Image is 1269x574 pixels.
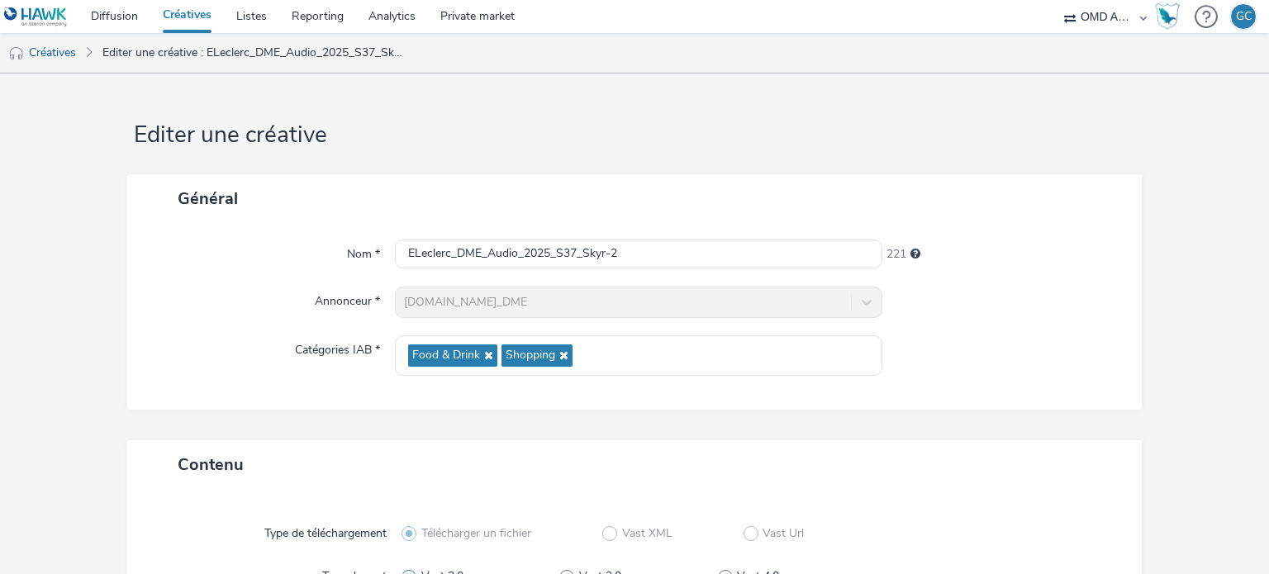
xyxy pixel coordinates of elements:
[288,335,387,358] label: Catégories IAB *
[622,525,673,542] span: Vast XML
[395,240,882,268] input: Nom
[94,33,411,73] a: Editer une créative : ELeclerc_DME_Audio_2025_S37_Skyr-1 (copy)
[886,246,906,263] span: 221
[763,525,804,542] span: Vast Url
[8,45,25,62] img: audio
[178,187,238,210] span: Général
[127,120,1143,151] h1: Editer une créative
[412,349,480,363] span: Food & Drink
[258,519,393,542] label: Type de téléchargement
[308,287,387,310] label: Annonceur *
[178,453,244,476] span: Contenu
[4,7,68,27] img: undefined Logo
[340,240,387,263] label: Nom *
[506,349,555,363] span: Shopping
[1155,3,1186,30] a: Hawk Academy
[1155,3,1180,30] img: Hawk Academy
[910,246,920,263] div: 255 caractères maximum
[421,525,531,542] span: Télécharger un fichier
[1236,4,1252,29] div: GC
